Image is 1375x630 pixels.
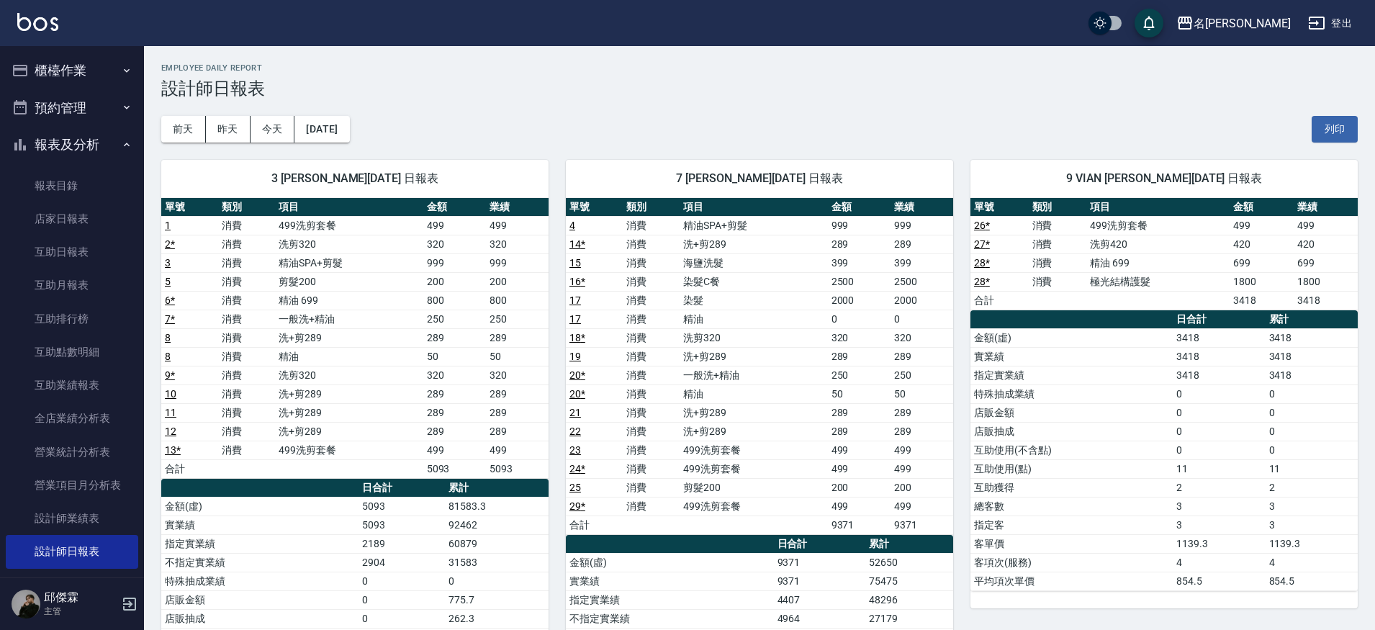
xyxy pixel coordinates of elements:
a: 25 [569,482,581,493]
td: 合計 [566,516,623,534]
td: 250 [423,310,486,328]
td: 420 [1294,235,1358,253]
td: 499 [891,497,953,516]
td: 消費 [623,328,680,347]
td: 999 [891,216,953,235]
td: 499 [828,497,891,516]
a: 12 [165,426,176,437]
td: 消費 [218,272,275,291]
td: 消費 [623,253,680,272]
td: 499 [423,441,486,459]
td: 消費 [218,347,275,366]
td: 精油 [275,347,423,366]
td: 499洗剪套餐 [275,441,423,459]
td: 精油 699 [275,291,423,310]
td: 不指定實業績 [566,609,774,628]
td: 499洗剪套餐 [680,441,828,459]
th: 日合計 [1173,310,1265,329]
th: 類別 [218,198,275,217]
td: 實業績 [970,347,1173,366]
a: 8 [165,351,171,362]
a: 互助排行榜 [6,302,138,336]
td: 81583.3 [445,497,549,516]
td: 合計 [161,459,218,478]
td: 消費 [1029,272,1087,291]
td: 9371 [774,553,865,572]
td: 775.7 [445,590,549,609]
a: 營業項目月分析表 [6,469,138,502]
td: 消費 [623,272,680,291]
td: 剪髮200 [680,478,828,497]
td: 250 [891,366,953,384]
td: 320 [486,366,549,384]
td: 3418 [1266,328,1358,347]
td: 一般洗+精油 [275,310,423,328]
td: 399 [828,253,891,272]
td: 消費 [623,366,680,384]
a: 設計師日報表 [6,535,138,568]
td: 1139.3 [1173,534,1265,553]
td: 289 [828,235,891,253]
th: 累計 [445,479,549,498]
td: 3 [1173,516,1265,534]
td: 消費 [218,253,275,272]
td: 平均項次單價 [970,572,1173,590]
td: 3418 [1294,291,1358,310]
td: 3418 [1173,328,1265,347]
td: 5093 [359,516,446,534]
td: 320 [486,235,549,253]
td: 消費 [218,328,275,347]
a: 15 [569,257,581,269]
button: 昨天 [206,116,251,143]
th: 日合計 [359,479,446,498]
td: 499洗剪套餐 [275,216,423,235]
a: 店家日報表 [6,202,138,235]
td: 289 [486,422,549,441]
td: 實業績 [161,516,359,534]
td: 消費 [218,403,275,422]
img: Logo [17,13,58,31]
th: 業績 [891,198,953,217]
td: 店販抽成 [161,609,359,628]
td: 48296 [865,590,953,609]
button: 櫃檯作業 [6,52,138,89]
td: 消費 [1029,253,1087,272]
td: 699 [1230,253,1294,272]
td: 800 [486,291,549,310]
button: 報表及分析 [6,126,138,163]
td: 1800 [1230,272,1294,291]
td: 3 [1266,516,1358,534]
td: 499 [1230,216,1294,235]
td: 洗+剪289 [275,422,423,441]
td: 消費 [218,366,275,384]
button: save [1135,9,1163,37]
td: 消費 [623,497,680,516]
td: 0 [359,572,446,590]
td: 3418 [1173,366,1265,384]
td: 消費 [1029,216,1087,235]
td: 互助獲得 [970,478,1173,497]
td: 消費 [218,422,275,441]
td: 消費 [1029,235,1087,253]
td: 200 [828,478,891,497]
td: 5093 [359,497,446,516]
td: 極光結構護髮 [1086,272,1230,291]
th: 單號 [970,198,1029,217]
td: 289 [891,347,953,366]
table: a dense table [566,198,953,535]
a: 22 [569,426,581,437]
td: 499 [828,459,891,478]
td: 0 [1266,422,1358,441]
a: 1 [165,220,171,231]
a: 21 [569,407,581,418]
td: 洗剪420 [1086,235,1230,253]
a: 17 [569,313,581,325]
table: a dense table [970,198,1358,310]
td: 50 [891,384,953,403]
td: 92462 [445,516,549,534]
td: 消費 [623,310,680,328]
a: 23 [569,444,581,456]
button: 預約管理 [6,89,138,127]
td: 洗+剪289 [275,384,423,403]
h2: Employee Daily Report [161,63,1358,73]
